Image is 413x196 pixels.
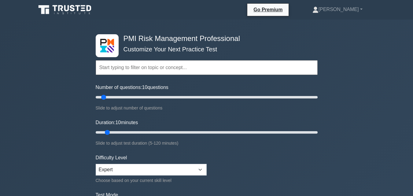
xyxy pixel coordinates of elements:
[96,119,138,126] label: Duration: minutes
[96,154,127,161] label: Difficulty Level
[96,104,318,112] div: Slide to adjust number of questions
[96,84,168,91] label: Number of questions: questions
[121,34,288,43] h4: PMI Risk Management Professional
[142,85,148,90] span: 10
[298,3,377,16] a: [PERSON_NAME]
[96,139,318,147] div: Slide to adjust test duration (5-120 minutes)
[96,177,207,184] div: Choose based on your current skill level
[96,60,318,75] input: Start typing to filter on topic or concept...
[115,120,121,125] span: 10
[250,6,286,13] a: Go Premium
